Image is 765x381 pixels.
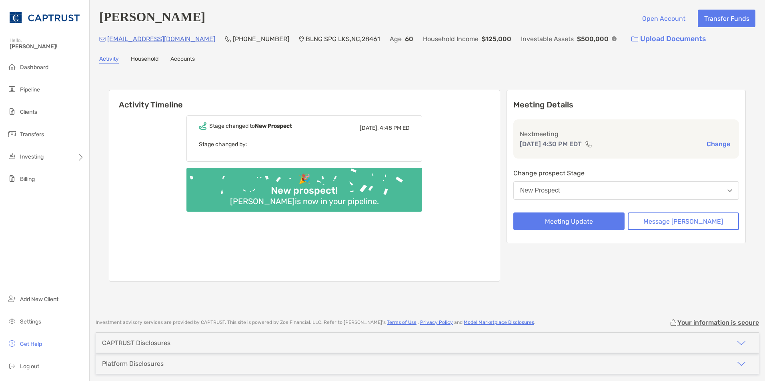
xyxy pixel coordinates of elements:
[20,176,35,183] span: Billing
[225,36,231,42] img: Phone Icon
[677,319,759,326] p: Your information is secure
[7,339,17,348] img: get-help icon
[585,141,592,147] img: communication type
[20,86,40,93] span: Pipeline
[704,140,733,148] button: Change
[102,360,164,367] div: Platform Disclosures
[170,56,195,64] a: Accounts
[405,34,413,44] p: 60
[255,123,292,129] b: New Prospect
[626,30,711,48] a: Upload Documents
[513,212,625,230] button: Meeting Update
[737,338,746,348] img: icon arrow
[727,189,732,192] img: Open dropdown arrow
[99,56,119,64] a: Activity
[20,318,41,325] span: Settings
[737,359,746,369] img: icon arrow
[10,43,84,50] span: [PERSON_NAME]!
[20,153,44,160] span: Investing
[7,294,17,304] img: add_new_client icon
[20,131,44,138] span: Transfers
[20,64,48,71] span: Dashboard
[99,37,106,42] img: Email Icon
[199,139,410,149] p: Stage changed by:
[521,34,574,44] p: Investable Assets
[233,34,289,44] p: [PHONE_NUMBER]
[698,10,755,27] button: Transfer Funds
[20,109,37,115] span: Clients
[423,34,479,44] p: Household Income
[306,34,380,44] p: BLNG SPG LKS , NC , 28461
[209,123,292,129] div: Stage changed to
[20,363,39,370] span: Log out
[10,3,80,32] img: CAPTRUST Logo
[360,125,378,131] span: [DATE],
[7,361,17,371] img: logout icon
[7,151,17,161] img: investing icon
[7,174,17,183] img: billing icon
[631,36,638,42] img: button icon
[520,187,560,194] div: New Prospect
[7,107,17,116] img: clients icon
[102,339,170,347] div: CAPTRUST Disclosures
[380,125,410,131] span: 4:48 PM ED
[131,56,158,64] a: Household
[107,34,215,44] p: [EMAIL_ADDRESS][DOMAIN_NAME]
[20,296,58,303] span: Add New Client
[513,100,739,110] p: Meeting Details
[513,181,739,200] button: New Prospect
[7,129,17,139] img: transfers icon
[7,62,17,71] img: dashboard icon
[109,90,500,109] h6: Activity Timeline
[96,319,535,325] p: Investment advisory services are provided by CAPTRUST . This site is powered by Zoe Financial, LL...
[268,185,341,196] div: New prospect!
[227,196,382,206] div: [PERSON_NAME] is now in your pipeline.
[482,34,511,44] p: $125,000
[520,129,733,139] p: Next meeting
[199,122,206,130] img: Event icon
[577,34,609,44] p: $500,000
[612,36,617,41] img: Info Icon
[99,10,205,27] h4: [PERSON_NAME]
[7,84,17,94] img: pipeline icon
[387,319,417,325] a: Terms of Use
[520,139,582,149] p: [DATE] 4:30 PM EDT
[628,212,739,230] button: Message [PERSON_NAME]
[513,168,739,178] p: Change prospect Stage
[390,34,402,44] p: Age
[420,319,453,325] a: Privacy Policy
[299,36,304,42] img: Location Icon
[636,10,691,27] button: Open Account
[295,173,314,185] div: 🎉
[464,319,534,325] a: Model Marketplace Disclosures
[20,341,42,347] span: Get Help
[7,316,17,326] img: settings icon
